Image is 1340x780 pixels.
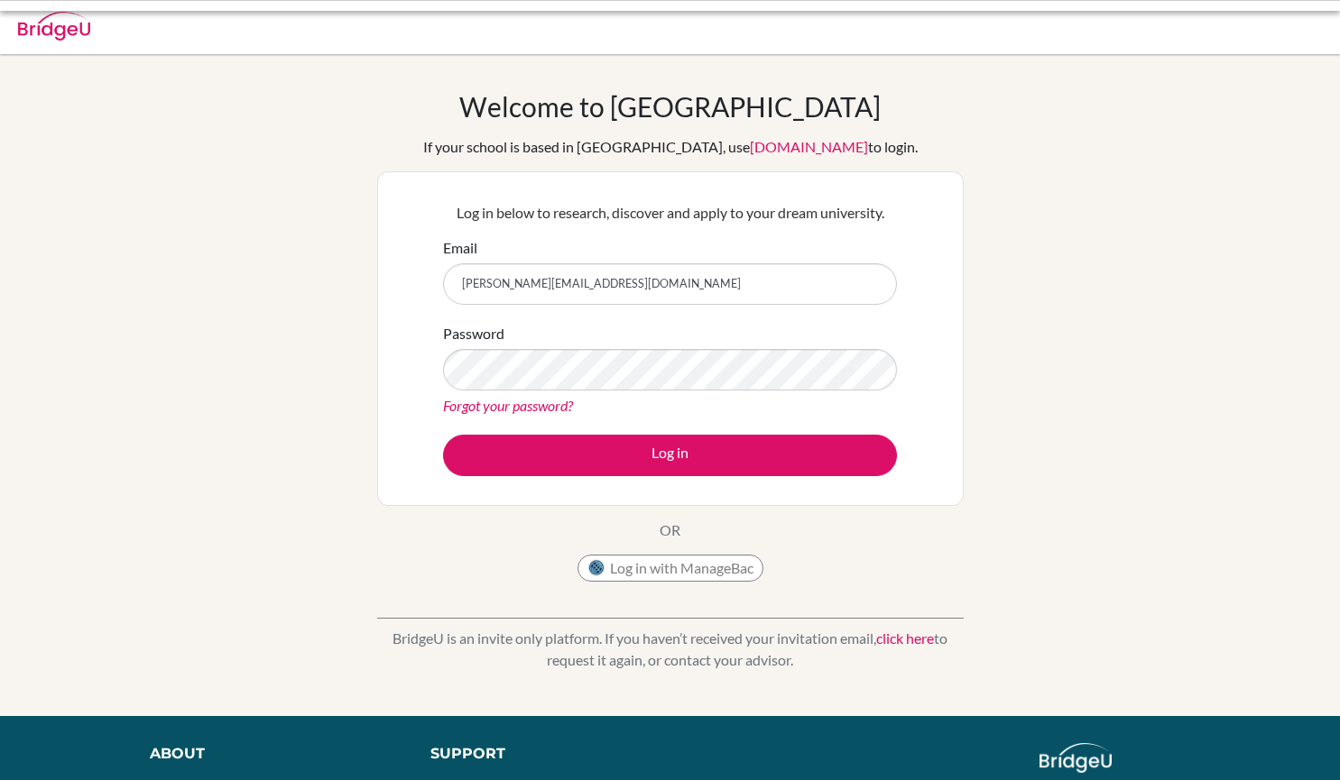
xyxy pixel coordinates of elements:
p: OR [660,519,680,541]
h1: Welcome to [GEOGRAPHIC_DATA] [459,90,881,123]
div: About [150,743,390,765]
a: Forgot your password? [443,397,573,414]
a: [DOMAIN_NAME] [750,138,868,155]
label: Email [443,237,477,259]
img: logo_white@2x-f4f0deed5e89b7ecb1c2cc34c3e3d731f90f0f143d5ea2071677605dd97b5244.png [1040,743,1113,773]
a: click here [876,629,934,647]
p: Log in below to research, discover and apply to your dream university. [443,202,897,224]
div: If your school is based in [GEOGRAPHIC_DATA], use to login. [423,136,918,158]
div: Support [430,743,652,765]
p: BridgeU is an invite only platform. If you haven’t received your invitation email, to request it ... [377,628,964,671]
button: Log in [443,435,897,476]
img: Bridge-U [18,12,90,41]
label: Password [443,323,504,344]
button: Log in with ManageBac [578,555,763,582]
